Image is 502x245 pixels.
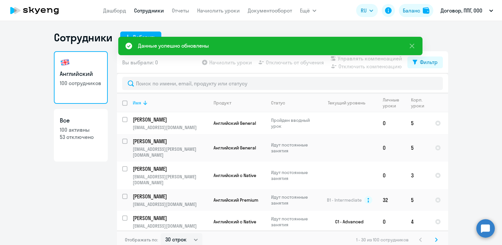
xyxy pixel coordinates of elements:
div: Корп. уроки [411,97,429,109]
span: Английский с Native [214,172,256,178]
h3: Все [60,116,102,125]
p: 100 сотрудников [60,79,102,87]
div: Имя [133,100,208,106]
div: Имя [133,100,141,106]
td: 5 [406,134,430,162]
button: Фильтр [407,56,443,68]
td: 5 [406,112,430,134]
a: [PERSON_NAME] [133,116,208,123]
a: Все100 активны53 отключено [54,109,108,162]
p: [EMAIL_ADDRESS][DOMAIN_NAME] [133,201,208,207]
td: 5 [406,189,430,211]
span: Ещё [300,7,310,14]
input: Поиск по имени, email, продукту или статусу [122,77,443,90]
span: Отображать по: [125,237,158,243]
div: Продукт [214,100,231,106]
span: 1 - 30 из 100 сотрудников [356,237,409,243]
span: Вы выбрали: 0 [122,58,158,66]
a: Начислить уроки [197,7,240,14]
p: [PERSON_NAME] [133,116,207,123]
h1: Сотрудники [54,31,112,44]
a: Документооборот [248,7,292,14]
p: Идут постоянные занятия [271,216,316,228]
p: [EMAIL_ADDRESS][PERSON_NAME][DOMAIN_NAME] [133,174,208,186]
td: 0 [377,162,406,189]
p: Идут постоянные занятия [271,142,316,154]
a: [PERSON_NAME] [133,165,208,172]
button: Балансbalance [399,4,433,17]
a: Сотрудники [134,7,164,14]
div: Личные уроки [383,97,405,109]
p: [PERSON_NAME] [133,214,207,222]
td: 4 [406,211,430,233]
a: [PERSON_NAME] [133,138,208,145]
a: [PERSON_NAME] [133,214,208,222]
p: [EMAIL_ADDRESS][PERSON_NAME][DOMAIN_NAME] [133,146,208,158]
p: Договор, ППГ, ООО [441,7,482,14]
span: Английский General [214,145,256,151]
button: Добавить [120,32,161,43]
p: [PERSON_NAME] [133,165,207,172]
td: 0 [377,211,406,233]
p: Пройден вводный урок [271,117,316,129]
p: 53 отключено [60,133,102,141]
span: Английский General [214,120,256,126]
td: 0 [377,112,406,134]
td: C1 - Advanced [316,211,377,233]
p: 100 активны [60,126,102,133]
button: Ещё [300,4,316,17]
button: RU [356,4,378,17]
h3: Английский [60,70,102,78]
span: Английский с Native [214,219,256,225]
td: 32 [377,189,406,211]
span: Английский Premium [214,197,258,203]
div: Данные успешно обновлены [138,42,209,50]
p: [PERSON_NAME] [133,193,207,200]
div: Фильтр [420,58,438,66]
div: Добавить [133,33,156,41]
span: B1 - Intermediate [327,197,362,203]
td: 3 [406,162,430,189]
a: Отчеты [172,7,189,14]
button: Договор, ППГ, ООО [437,3,496,18]
p: [EMAIL_ADDRESS][DOMAIN_NAME] [133,124,208,130]
img: balance [423,7,429,14]
span: RU [361,7,367,14]
p: [EMAIL_ADDRESS][DOMAIN_NAME] [133,223,208,229]
p: [PERSON_NAME] [133,138,207,145]
div: Баланс [403,7,420,14]
p: Идут постоянные занятия [271,169,316,181]
p: Идут постоянные занятия [271,194,316,206]
div: Статус [271,100,285,106]
img: english [60,57,70,68]
a: Английский100 сотрудников [54,51,108,104]
td: 0 [377,134,406,162]
a: Дашборд [103,7,126,14]
a: [PERSON_NAME] [133,193,208,200]
div: Текущий уровень [328,100,365,106]
div: Текущий уровень [322,100,377,106]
